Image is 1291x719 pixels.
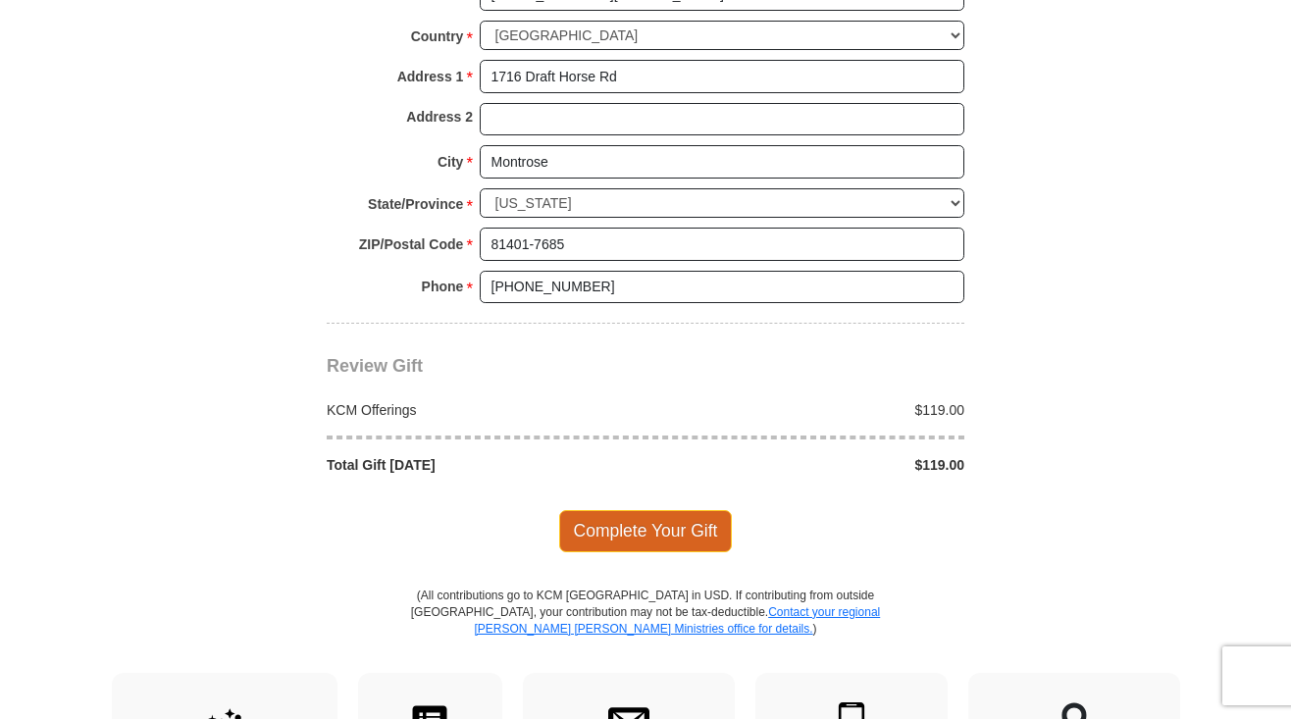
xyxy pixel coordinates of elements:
[397,63,464,90] strong: Address 1
[410,588,881,673] p: (All contributions go to KCM [GEOGRAPHIC_DATA] in USD. If contributing from outside [GEOGRAPHIC_D...
[406,103,473,130] strong: Address 2
[327,356,423,376] span: Review Gift
[559,510,733,551] span: Complete Your Gift
[359,231,464,258] strong: ZIP/Postal Code
[317,455,646,475] div: Total Gift [DATE]
[317,400,646,420] div: KCM Offerings
[438,148,463,176] strong: City
[368,190,463,218] strong: State/Province
[411,23,464,50] strong: Country
[474,605,880,636] a: Contact your regional [PERSON_NAME] [PERSON_NAME] Ministries office for details.
[645,400,975,420] div: $119.00
[422,273,464,300] strong: Phone
[645,455,975,475] div: $119.00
